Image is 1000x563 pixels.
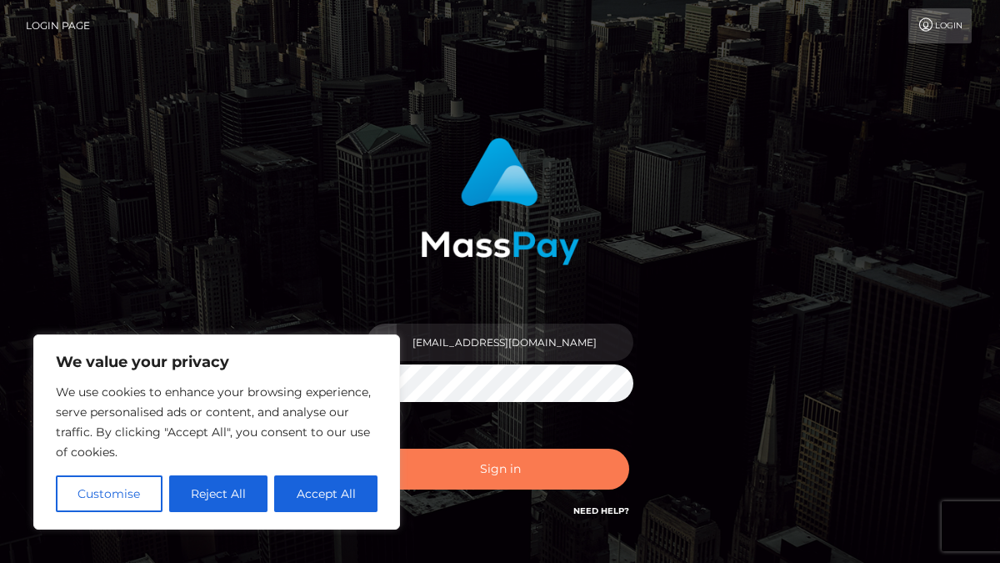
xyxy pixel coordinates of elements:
[33,334,400,530] div: We value your privacy
[573,505,629,516] a: Need Help?
[56,352,377,372] p: We value your privacy
[169,475,268,512] button: Reject All
[56,475,162,512] button: Customise
[26,8,90,43] a: Login Page
[56,382,377,462] p: We use cookies to enhance your browsing experience, serve personalised ads or content, and analys...
[908,8,972,43] a: Login
[397,324,633,361] input: Username...
[274,475,377,512] button: Accept All
[371,449,629,490] button: Sign in
[421,138,579,265] img: MassPay Login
